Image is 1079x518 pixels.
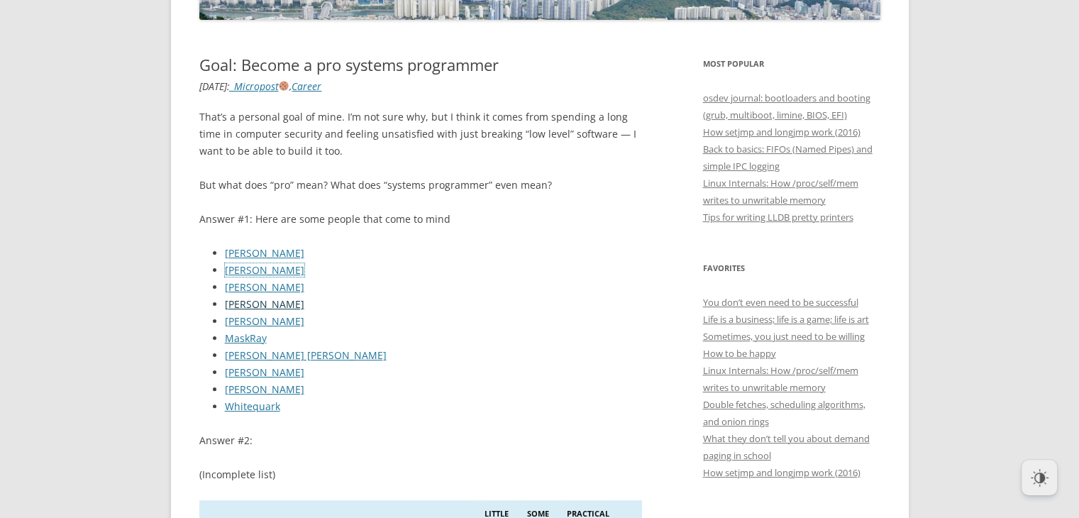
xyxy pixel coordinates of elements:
a: [PERSON_NAME] [225,246,304,260]
a: [PERSON_NAME] [225,280,304,294]
p: That’s a personal goal of mine. I’m not sure why, but I think it comes from spending a long time ... [199,109,643,160]
a: osdev journal: bootloaders and booting (grub, multiboot, limine, BIOS, EFI) [703,92,870,121]
a: Tips for writing LLDB pretty printers [703,211,853,224]
a: [PERSON_NAME] [225,263,304,277]
a: [PERSON_NAME] [225,382,304,396]
a: Life is a business; life is a game; life is art [703,313,869,326]
time: [DATE] [199,79,227,93]
h3: Favorites [703,260,880,277]
a: Whitequark [225,399,280,413]
a: _Micropost [230,79,290,93]
a: How setjmp and longjmp work (2016) [703,126,861,138]
i: : , [199,79,322,93]
a: [PERSON_NAME] [225,314,304,328]
a: MaskRay [225,331,267,345]
a: Linux Internals: How /proc/self/mem writes to unwritable memory [703,364,858,394]
a: What they don’t tell you about demand paging in school [703,432,870,462]
a: Career [292,79,321,93]
a: Sometimes, you just need to be willing [703,330,865,343]
a: [PERSON_NAME] [PERSON_NAME] [225,348,387,362]
h1: Goal: Become a pro systems programmer [199,55,643,74]
p: Answer #2: [199,432,643,449]
a: Double fetches, scheduling algorithms, and onion rings [703,398,865,428]
a: You don’t even need to be successful [703,296,858,309]
p: Answer #1: Here are some people that come to mind [199,211,643,228]
a: How to be happy [703,347,776,360]
img: 🍪 [279,81,289,91]
a: [PERSON_NAME] [225,365,304,379]
a: How setjmp and longjmp work (2016) [703,466,861,479]
a: Back to basics: FIFOs (Named Pipes) and simple IPC logging [703,143,873,172]
a: Linux Internals: How /proc/self/mem writes to unwritable memory [703,177,858,206]
h3: Most Popular [703,55,880,72]
p: (Incomplete list) [199,466,643,483]
p: But what does “pro” mean? What does “systems programmer” even mean? [199,177,643,194]
a: [PERSON_NAME] [225,297,304,311]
